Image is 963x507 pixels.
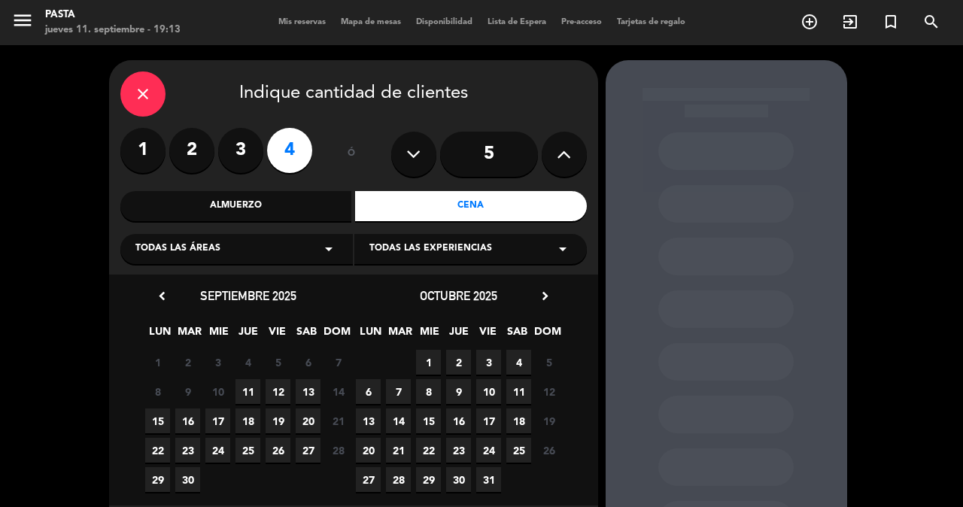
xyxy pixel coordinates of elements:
[333,18,409,26] span: Mapa de mesas
[266,408,290,433] span: 19
[369,241,492,257] span: Todas las experiencias
[800,13,819,31] i: add_circle_outline
[505,323,530,348] span: SAB
[534,323,559,348] span: DOM
[175,379,200,404] span: 9
[145,438,170,463] span: 22
[266,438,290,463] span: 26
[205,350,230,375] span: 3
[409,18,480,26] span: Disponibilidad
[45,8,181,23] div: Pasta
[537,288,553,304] i: chevron_right
[356,467,381,492] span: 27
[387,323,412,348] span: MAR
[296,379,320,404] span: 13
[536,408,561,433] span: 19
[294,323,319,348] span: SAB
[506,438,531,463] span: 25
[296,408,320,433] span: 20
[327,128,376,181] div: ó
[416,467,441,492] span: 29
[266,350,290,375] span: 5
[554,240,572,258] i: arrow_drop_down
[235,350,260,375] span: 4
[177,323,202,348] span: MAR
[355,191,587,221] div: Cena
[358,323,383,348] span: LUN
[235,408,260,433] span: 18
[175,408,200,433] span: 16
[235,379,260,404] span: 11
[11,9,34,37] button: menu
[841,13,859,31] i: exit_to_app
[506,379,531,404] span: 11
[266,379,290,404] span: 12
[326,438,351,463] span: 28
[446,467,471,492] span: 30
[120,71,587,117] div: Indique cantidad de clientes
[134,85,152,103] i: close
[922,13,940,31] i: search
[147,323,172,348] span: LUN
[476,438,501,463] span: 24
[296,350,320,375] span: 6
[206,323,231,348] span: MIE
[386,408,411,433] span: 14
[420,288,497,303] span: octubre 2025
[326,350,351,375] span: 7
[265,323,290,348] span: VIE
[120,191,352,221] div: Almuerzo
[476,379,501,404] span: 10
[476,408,501,433] span: 17
[356,408,381,433] span: 13
[416,408,441,433] span: 15
[417,323,442,348] span: MIE
[416,379,441,404] span: 8
[145,467,170,492] span: 29
[446,438,471,463] span: 23
[416,350,441,375] span: 1
[356,379,381,404] span: 6
[11,9,34,32] i: menu
[326,408,351,433] span: 21
[205,379,230,404] span: 10
[554,18,609,26] span: Pre-acceso
[446,379,471,404] span: 9
[446,408,471,433] span: 16
[446,350,471,375] span: 2
[145,379,170,404] span: 8
[326,379,351,404] span: 14
[45,23,181,38] div: jueves 11. septiembre - 19:13
[120,128,166,173] label: 1
[135,241,220,257] span: Todas las áreas
[175,350,200,375] span: 2
[145,350,170,375] span: 1
[218,128,263,173] label: 3
[476,467,501,492] span: 31
[536,350,561,375] span: 5
[154,288,170,304] i: chevron_left
[267,128,312,173] label: 4
[324,323,348,348] span: DOM
[175,438,200,463] span: 23
[475,323,500,348] span: VIE
[882,13,900,31] i: turned_in_not
[446,323,471,348] span: JUE
[480,18,554,26] span: Lista de Espera
[506,350,531,375] span: 4
[145,408,170,433] span: 15
[205,438,230,463] span: 24
[205,408,230,433] span: 17
[386,438,411,463] span: 21
[169,128,214,173] label: 2
[271,18,333,26] span: Mis reservas
[536,438,561,463] span: 26
[416,438,441,463] span: 22
[175,467,200,492] span: 30
[235,323,260,348] span: JUE
[386,379,411,404] span: 7
[386,467,411,492] span: 28
[476,350,501,375] span: 3
[235,438,260,463] span: 25
[320,240,338,258] i: arrow_drop_down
